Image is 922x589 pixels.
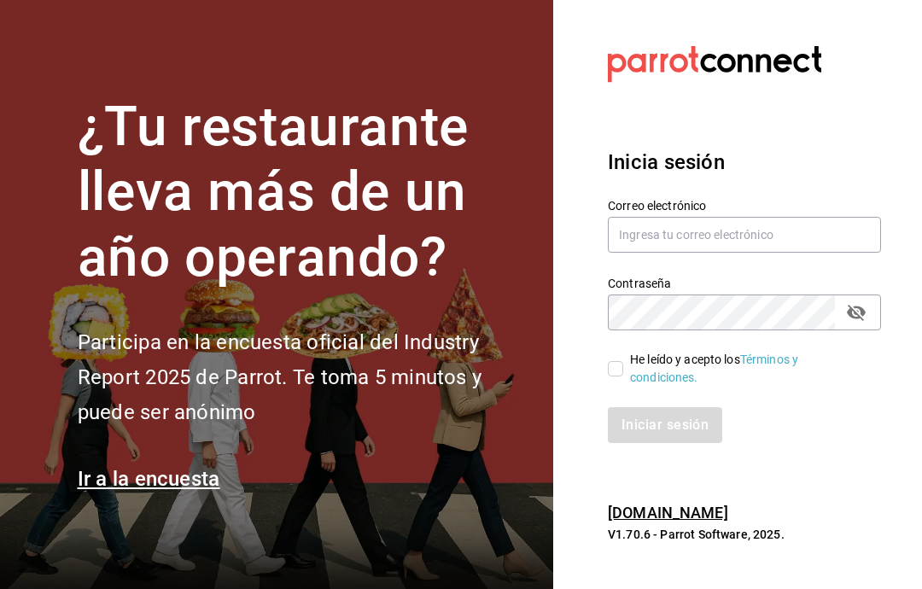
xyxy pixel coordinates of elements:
a: Términos y condiciones. [630,353,798,384]
a: Ir a la encuesta [78,467,220,491]
label: Correo electrónico [608,199,881,211]
p: V1.70.6 - Parrot Software, 2025. [608,526,881,543]
label: Contraseña [608,277,881,289]
button: passwordField [842,298,871,327]
h2: Participa en la encuesta oficial del Industry Report 2025 de Parrot. Te toma 5 minutos y puede se... [78,325,533,429]
h1: ¿Tu restaurante lleva más de un año operando? [78,95,533,291]
h3: Inicia sesión [608,147,881,178]
a: [DOMAIN_NAME] [608,504,728,522]
div: He leído y acepto los [630,351,867,387]
input: Ingresa tu correo electrónico [608,217,881,253]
